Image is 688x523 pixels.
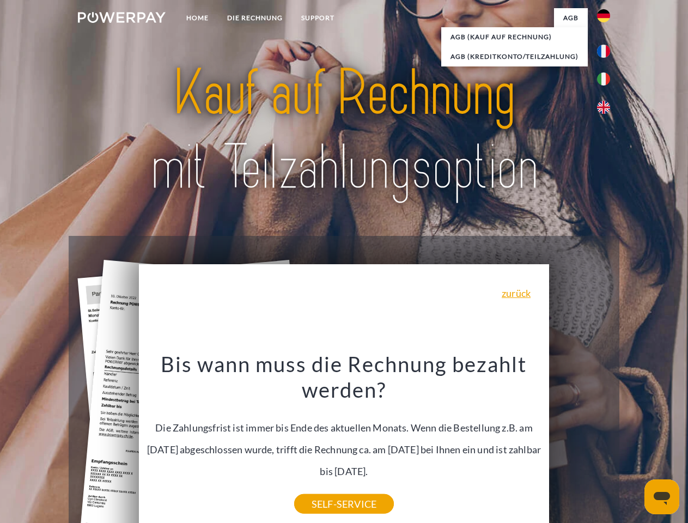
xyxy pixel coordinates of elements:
[502,288,531,298] a: zurück
[145,351,543,504] div: Die Zahlungsfrist ist immer bis Ende des aktuellen Monats. Wenn die Bestellung z.B. am [DATE] abg...
[441,27,588,47] a: AGB (Kauf auf Rechnung)
[644,479,679,514] iframe: Schaltfläche zum Öffnen des Messaging-Fensters
[292,8,344,28] a: SUPPORT
[294,494,394,514] a: SELF-SERVICE
[597,9,610,22] img: de
[177,8,218,28] a: Home
[218,8,292,28] a: DIE RECHNUNG
[145,351,543,403] h3: Bis wann muss die Rechnung bezahlt werden?
[104,52,584,209] img: title-powerpay_de.svg
[597,72,610,86] img: it
[441,47,588,66] a: AGB (Kreditkonto/Teilzahlung)
[554,8,588,28] a: agb
[78,12,166,23] img: logo-powerpay-white.svg
[597,45,610,58] img: fr
[597,101,610,114] img: en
